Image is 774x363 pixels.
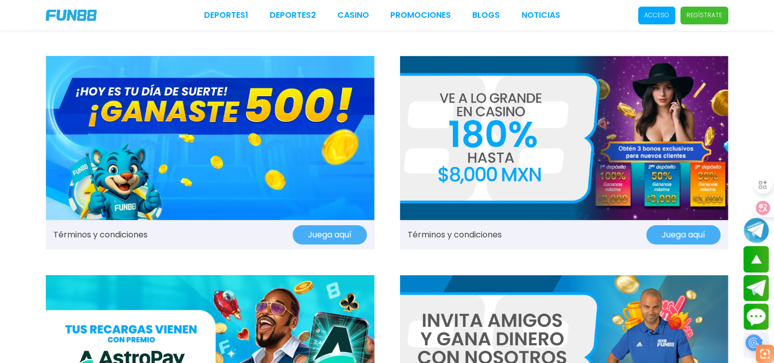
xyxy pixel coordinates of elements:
[46,10,97,21] img: Company Logo
[337,9,369,21] a: CASINO
[390,9,451,21] a: Promociones
[521,9,560,21] a: NOTICIAS
[400,56,729,220] img: Promo Banner
[472,9,500,21] a: BLOGS
[46,56,375,220] img: Promo Banner
[743,246,769,273] button: scroll up
[53,229,148,241] a: Términos y condiciones
[743,304,769,330] button: Contact customer service
[270,9,316,21] a: Deportes2
[686,11,722,20] p: Regístrate
[204,9,248,21] a: Deportes1
[644,11,669,20] p: Acceso
[293,225,367,245] button: Juega aquí
[743,275,769,301] button: Join telegram
[743,332,769,358] div: Switch theme
[743,217,769,244] button: Join telegram channel
[646,225,721,245] button: Juega aquí
[408,229,502,241] a: Términos y condiciones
